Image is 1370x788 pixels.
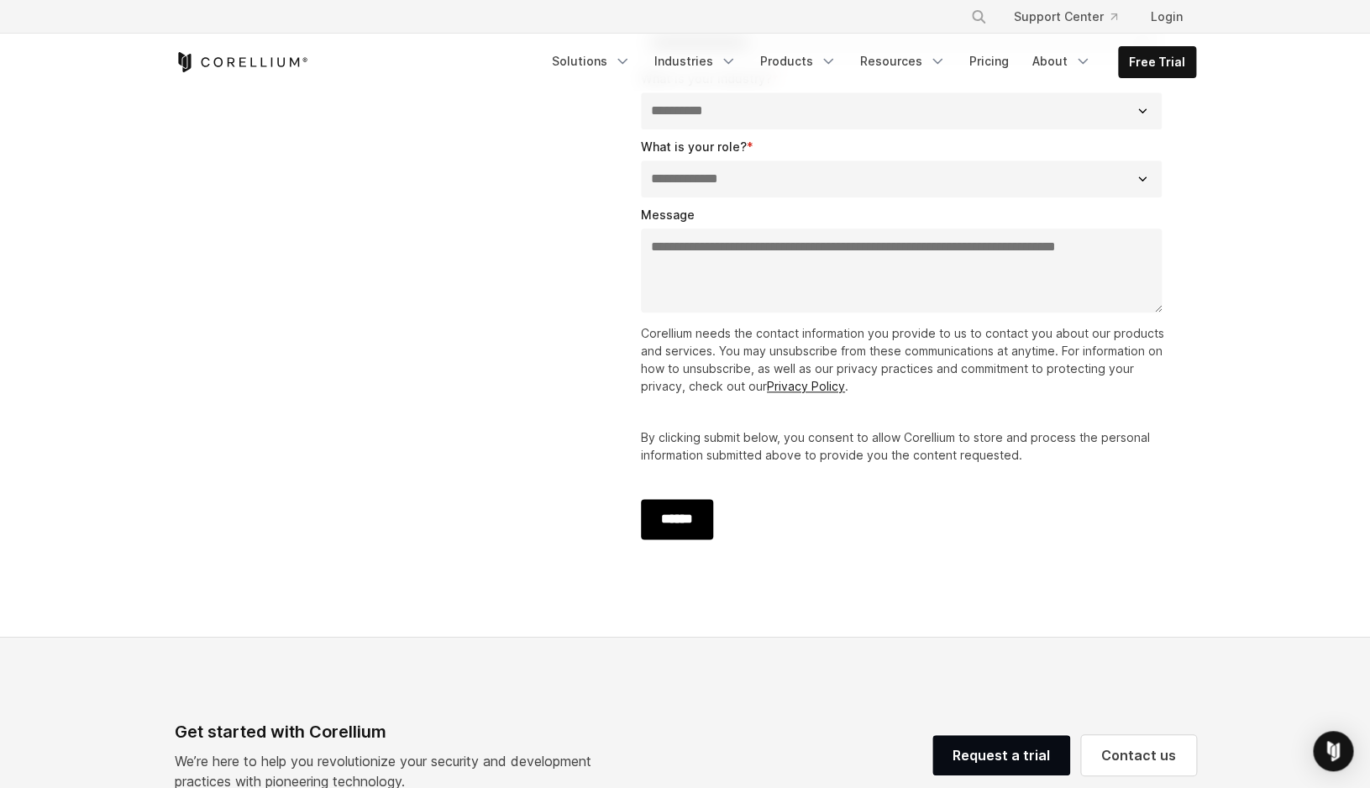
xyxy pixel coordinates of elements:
[850,46,956,76] a: Resources
[542,46,1196,78] div: Navigation Menu
[1119,47,1195,77] a: Free Trial
[767,379,845,393] a: Privacy Policy
[932,735,1070,775] a: Request a trial
[750,46,847,76] a: Products
[963,2,994,32] button: Search
[1000,2,1131,32] a: Support Center
[1137,2,1196,32] a: Login
[175,719,605,744] div: Get started with Corellium
[1313,731,1353,771] div: Open Intercom Messenger
[641,428,1169,464] p: By clicking submit below, you consent to allow Corellium to store and process the personal inform...
[641,139,747,154] span: What is your role?
[175,52,308,72] a: Corellium Home
[542,46,641,76] a: Solutions
[644,46,747,76] a: Industries
[950,2,1196,32] div: Navigation Menu
[641,324,1169,395] p: Corellium needs the contact information you provide to us to contact you about our products and s...
[641,208,695,222] span: Message
[1022,46,1101,76] a: About
[959,46,1019,76] a: Pricing
[1081,735,1196,775] a: Contact us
